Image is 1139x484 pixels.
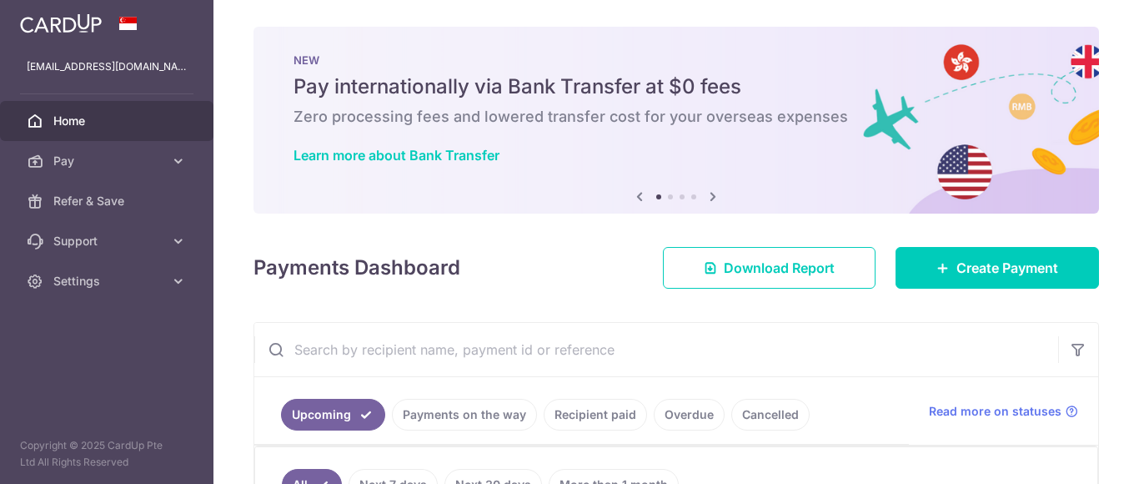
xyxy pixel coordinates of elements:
[253,27,1099,214] img: Bank transfer banner
[929,403,1061,420] span: Read more on statuses
[294,53,1059,67] p: NEW
[663,247,876,289] a: Download Report
[281,399,385,431] a: Upcoming
[27,58,187,75] p: [EMAIL_ADDRESS][DOMAIN_NAME]
[53,233,163,250] span: Support
[20,13,102,33] img: CardUp
[929,403,1078,420] a: Read more on statuses
[731,399,810,431] a: Cancelled
[294,73,1059,100] h5: Pay internationally via Bank Transfer at $0 fees
[53,273,163,290] span: Settings
[956,258,1058,278] span: Create Payment
[896,247,1099,289] a: Create Payment
[253,253,460,283] h4: Payments Dashboard
[254,323,1058,376] input: Search by recipient name, payment id or reference
[392,399,537,431] a: Payments on the way
[724,258,835,278] span: Download Report
[294,147,499,164] a: Learn more about Bank Transfer
[544,399,647,431] a: Recipient paid
[53,193,163,209] span: Refer & Save
[654,399,725,431] a: Overdue
[294,107,1059,127] h6: Zero processing fees and lowered transfer cost for your overseas expenses
[53,153,163,169] span: Pay
[53,113,163,129] span: Home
